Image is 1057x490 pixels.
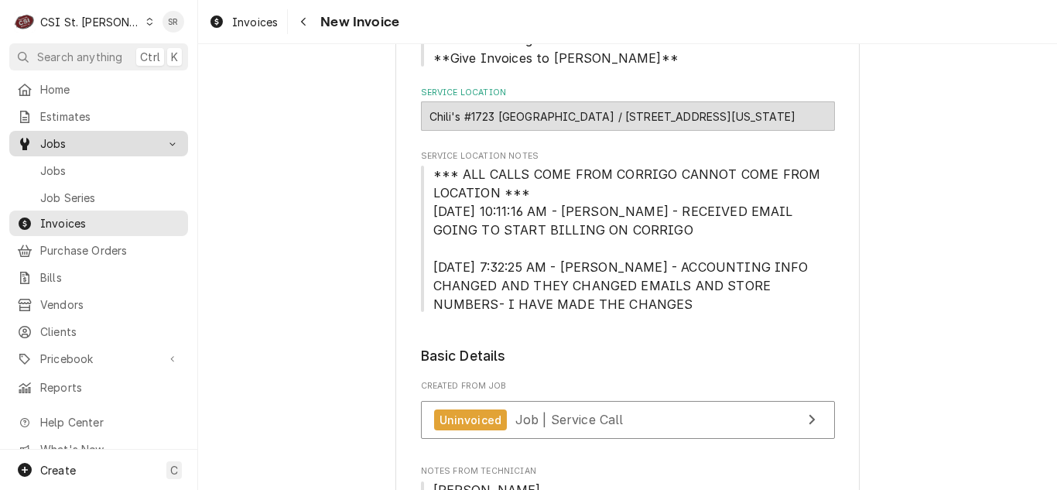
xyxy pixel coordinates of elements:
[40,414,179,430] span: Help Center
[291,9,316,34] button: Navigate back
[162,11,184,33] div: Stephani Roth's Avatar
[434,409,508,430] div: Uninvoiced
[40,163,180,179] span: Jobs
[9,131,188,156] a: Go to Jobs
[9,185,188,211] a: Job Series
[37,49,122,65] span: Search anything
[421,401,835,439] a: View Job
[40,190,180,206] span: Job Series
[9,238,188,263] a: Purchase Orders
[40,135,157,152] span: Jobs
[140,49,160,65] span: Ctrl
[9,409,188,435] a: Go to Help Center
[9,43,188,70] button: Search anythingCtrlK
[316,12,399,33] span: New Invoice
[171,49,178,65] span: K
[40,242,180,259] span: Purchase Orders
[421,380,835,392] span: Created From Job
[421,101,835,131] div: Chili's #1723 Fairview Heights / 6311 N Illinois St, Fairview Heights, IL 62208
[40,351,157,367] span: Pricebook
[14,11,36,33] div: C
[9,77,188,102] a: Home
[421,465,835,478] span: Notes From Technician
[203,9,284,35] a: Invoices
[40,14,141,30] div: CSI St. [PERSON_NAME]
[40,269,180,286] span: Bills
[9,346,188,372] a: Go to Pricebook
[421,150,835,314] div: Service Location Notes
[421,87,835,131] div: Service Location
[40,108,180,125] span: Estimates
[9,211,188,236] a: Invoices
[9,265,188,290] a: Bills
[433,166,825,312] span: *** ALL CALLS COME FROM CORRIGO CANNOT COME FROM LOCATION *** [DATE] 10:11:16 AM - [PERSON_NAME] ...
[421,380,835,447] div: Created From Job
[9,375,188,400] a: Reports
[421,165,835,314] span: Service Location Notes
[9,319,188,344] a: Clients
[232,14,278,30] span: Invoices
[162,11,184,33] div: SR
[421,346,835,366] legend: Basic Details
[40,379,180,396] span: Reports
[421,87,835,99] label: Service Location
[40,324,180,340] span: Clients
[40,296,180,313] span: Vendors
[40,215,180,231] span: Invoices
[421,150,835,163] span: Service Location Notes
[40,464,76,477] span: Create
[9,292,188,317] a: Vendors
[40,441,179,457] span: What's New
[515,412,624,427] span: Job | Service Call
[14,11,36,33] div: CSI St. Louis's Avatar
[9,104,188,129] a: Estimates
[9,437,188,462] a: Go to What's New
[170,462,178,478] span: C
[40,81,180,98] span: Home
[9,158,188,183] a: Jobs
